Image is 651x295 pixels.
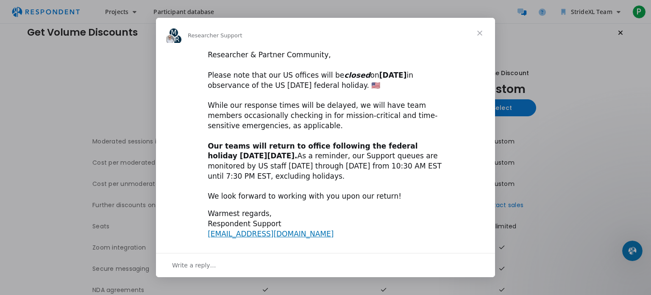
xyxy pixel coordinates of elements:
div: R [172,34,182,45]
a: [EMAIL_ADDRESS][DOMAIN_NAME] [208,230,334,238]
div: Warmest regards, Respondent Support [208,209,443,239]
i: closed [344,71,370,79]
div: Open conversation and reply [156,253,495,277]
div: M [169,28,179,38]
b: [DATE] [379,71,407,79]
img: Justin avatar [165,34,175,45]
div: Researcher & Partner Community, ​ Please note that our US offices will be on in observance of the... [208,50,443,202]
span: Write a reply… [172,260,216,271]
b: Our teams will return to office following the federal holiday [DATE][DATE]. [208,142,417,160]
span: Researcher Support [188,32,242,39]
span: Close [465,18,495,48]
